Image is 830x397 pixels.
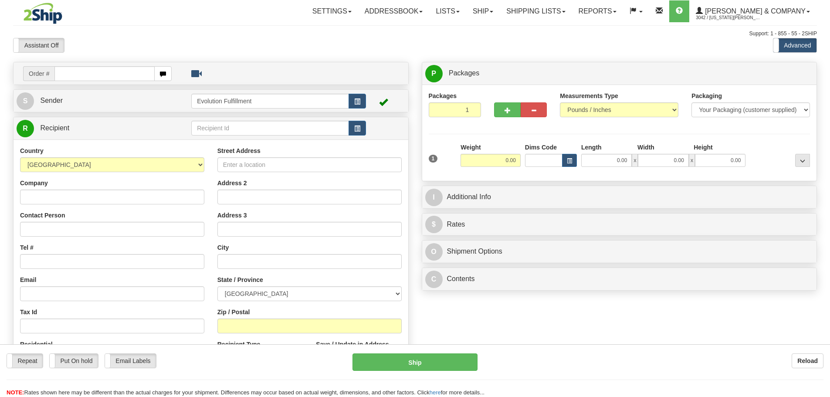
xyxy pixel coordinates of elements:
[696,14,761,22] span: 3042 / [US_STATE][PERSON_NAME]
[13,2,73,24] img: logo3042.jpg
[525,143,557,152] label: Dims Code
[466,0,500,22] a: Ship
[795,154,810,167] div: ...
[306,0,358,22] a: Settings
[500,0,572,22] a: Shipping lists
[425,65,443,82] span: P
[217,179,247,187] label: Address 2
[191,94,349,109] input: Sender Id
[20,275,36,284] label: Email
[191,121,349,136] input: Recipient Id
[217,157,402,172] input: Enter a location
[20,146,44,155] label: Country
[20,243,34,252] label: Tel #
[425,270,814,288] a: CContents
[797,357,818,364] b: Reload
[358,0,430,22] a: Addressbook
[773,38,816,52] label: Advanced
[352,353,478,371] button: Ship
[810,154,829,243] iframe: chat widget
[689,0,816,22] a: [PERSON_NAME] & Company 3042 / [US_STATE][PERSON_NAME]
[217,243,229,252] label: City
[20,308,37,316] label: Tax Id
[217,340,261,349] label: Recipient Type
[425,189,443,206] span: I
[40,124,69,132] span: Recipient
[316,340,401,357] label: Save / Update in Address Book
[425,216,814,234] a: $Rates
[425,243,443,261] span: O
[20,179,48,187] label: Company
[105,354,156,368] label: Email Labels
[429,0,466,22] a: Lists
[20,340,53,349] label: Residential
[217,308,250,316] label: Zip / Postal
[425,188,814,206] a: IAdditional Info
[40,97,63,104] span: Sender
[217,146,261,155] label: Street Address
[7,354,43,368] label: Repeat
[217,275,263,284] label: State / Province
[430,389,441,396] a: here
[14,38,64,52] label: Assistant Off
[217,211,247,220] label: Address 3
[7,389,24,396] span: NOTE:
[637,143,654,152] label: Width
[632,154,638,167] span: x
[23,66,54,81] span: Order #
[425,64,814,82] a: P Packages
[461,143,481,152] label: Weight
[17,120,34,137] span: R
[572,0,623,22] a: Reports
[13,30,817,37] div: Support: 1 - 855 - 55 - 2SHIP
[694,143,713,152] label: Height
[17,92,191,110] a: S Sender
[425,271,443,288] span: C
[17,92,34,110] span: S
[425,216,443,233] span: $
[703,7,806,15] span: [PERSON_NAME] & Company
[17,119,172,137] a: R Recipient
[689,154,695,167] span: x
[20,211,65,220] label: Contact Person
[429,92,457,100] label: Packages
[449,69,479,77] span: Packages
[425,243,814,261] a: OShipment Options
[429,155,438,163] span: 1
[581,143,602,152] label: Length
[50,354,98,368] label: Put On hold
[792,353,823,368] button: Reload
[560,92,618,100] label: Measurements Type
[691,92,722,100] label: Packaging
